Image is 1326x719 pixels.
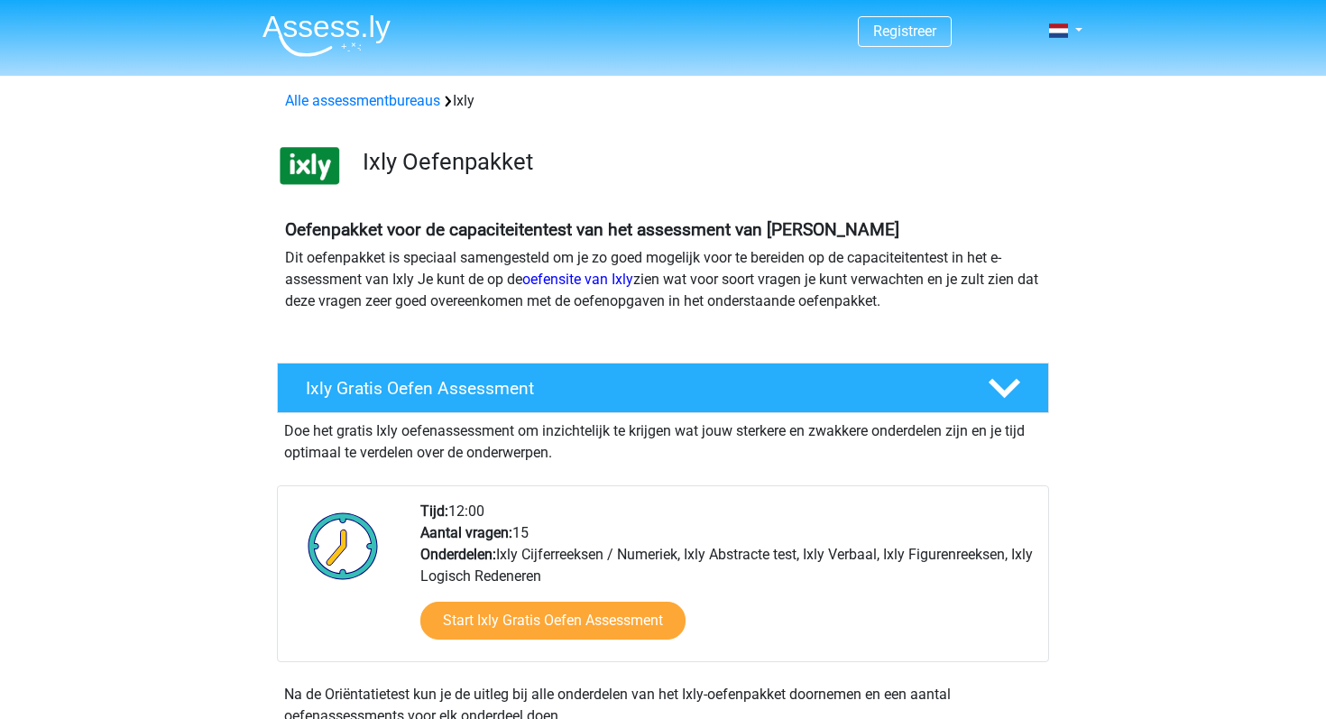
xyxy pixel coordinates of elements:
[420,524,512,541] b: Aantal vragen:
[873,23,936,40] a: Registreer
[407,501,1047,661] div: 12:00 15 Ixly Cijferreeksen / Numeriek, Ixly Abstracte test, Ixly Verbaal, Ixly Figurenreeksen, I...
[420,502,448,520] b: Tijd:
[420,546,496,563] b: Onderdelen:
[306,378,959,399] h4: Ixly Gratis Oefen Assessment
[278,90,1048,112] div: Ixly
[285,219,899,240] b: Oefenpakket voor de capaciteitentest van het assessment van [PERSON_NAME]
[298,501,389,591] img: Klok
[270,363,1056,413] a: Ixly Gratis Oefen Assessment
[420,602,686,640] a: Start Ixly Gratis Oefen Assessment
[285,247,1041,312] p: Dit oefenpakket is speciaal samengesteld om je zo goed mogelijk voor te bereiden op de capaciteit...
[262,14,391,57] img: Assessly
[522,271,633,288] a: oefensite van Ixly
[285,92,440,109] a: Alle assessmentbureaus
[363,148,1035,176] h3: Ixly Oefenpakket
[277,413,1049,464] div: Doe het gratis Ixly oefenassessment om inzichtelijk te krijgen wat jouw sterkere en zwakkere onde...
[278,134,342,198] img: ixly.png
